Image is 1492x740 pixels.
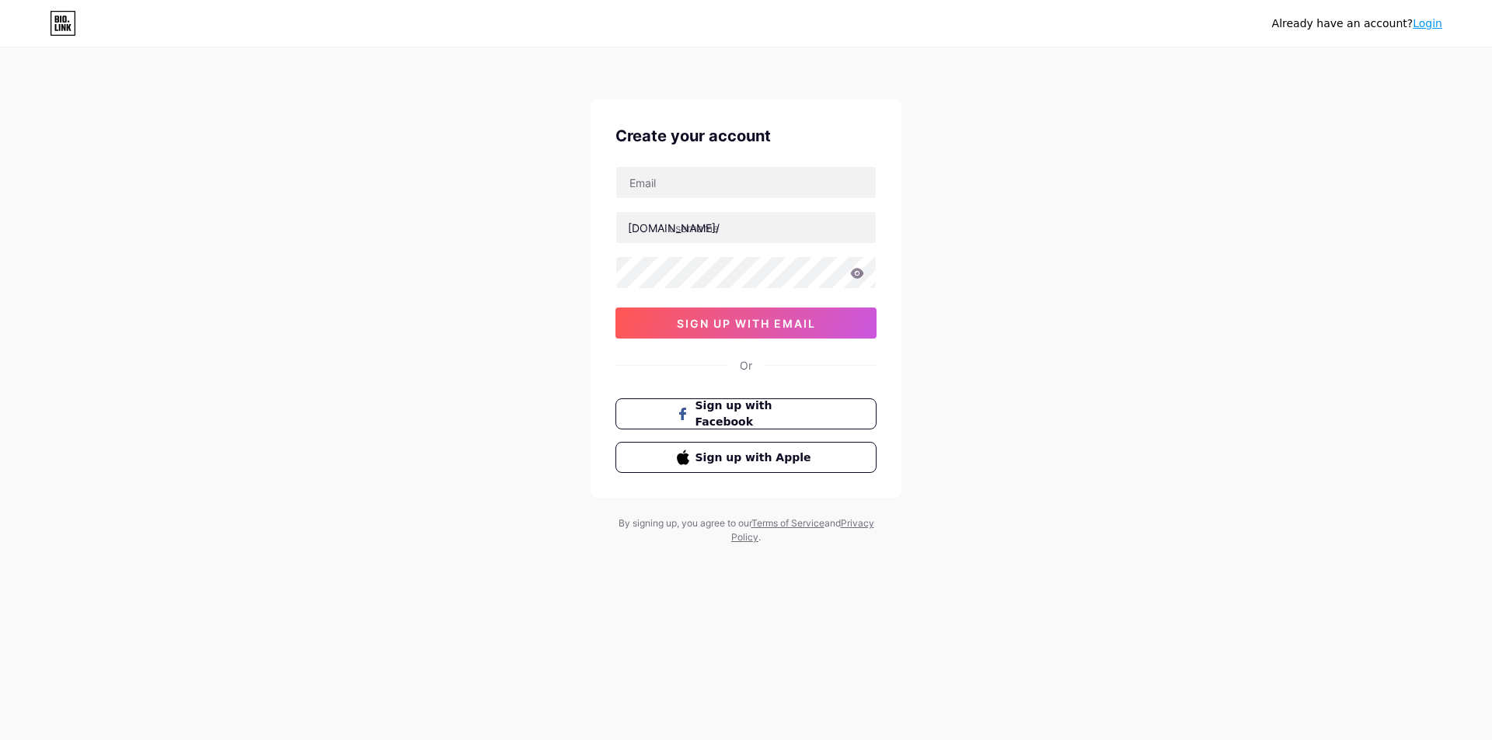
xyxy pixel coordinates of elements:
span: Sign up with Apple [695,450,816,466]
button: Sign up with Apple [615,442,877,473]
div: Already have an account? [1272,16,1442,32]
a: Terms of Service [751,517,824,529]
span: Sign up with Facebook [695,398,816,430]
div: Or [740,357,752,373]
span: sign up with email [677,317,816,330]
div: By signing up, you agree to our and . [614,516,878,544]
button: sign up with email [615,307,877,339]
input: Email [616,167,876,198]
a: Login [1413,17,1442,30]
input: username [616,212,876,243]
div: [DOMAIN_NAME]/ [628,220,720,236]
div: Create your account [615,124,877,148]
button: Sign up with Facebook [615,398,877,429]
